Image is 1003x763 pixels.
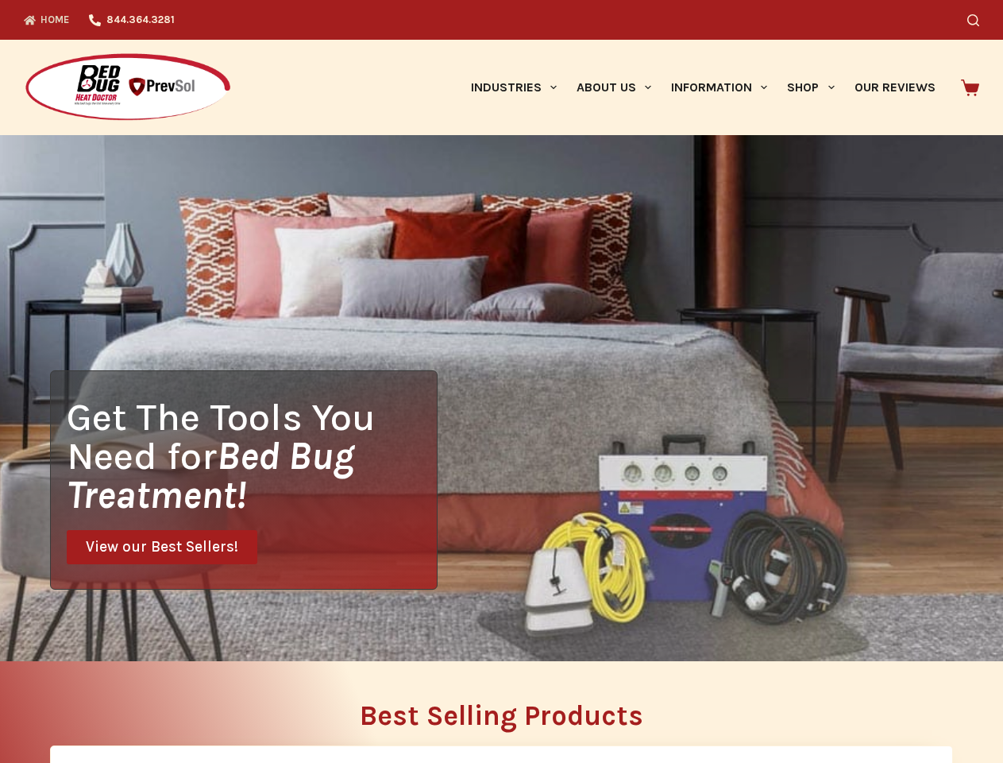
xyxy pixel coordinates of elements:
a: Industries [461,40,566,135]
h2: Best Selling Products [50,702,953,730]
a: Information [662,40,777,135]
i: Bed Bug Treatment! [67,433,354,517]
button: Search [967,14,979,26]
h1: Get The Tools You Need for [67,397,437,514]
span: View our Best Sellers! [86,540,238,555]
a: Our Reviews [844,40,945,135]
nav: Primary [461,40,945,135]
a: View our Best Sellers! [67,530,257,564]
a: About Us [566,40,661,135]
img: Prevsol/Bed Bug Heat Doctor [24,52,232,123]
button: Open LiveChat chat widget [13,6,60,54]
a: Shop [777,40,844,135]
